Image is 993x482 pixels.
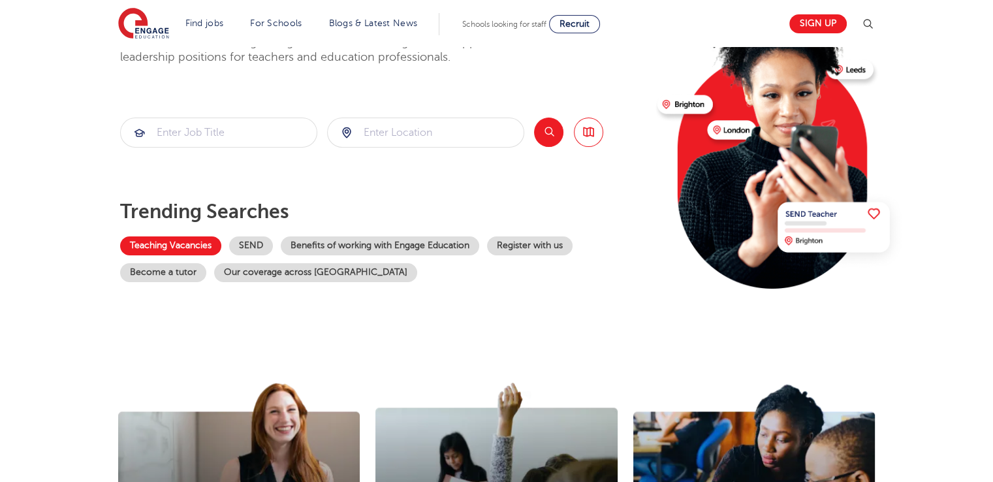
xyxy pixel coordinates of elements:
a: SEND [229,236,273,255]
a: For Schools [250,18,302,28]
a: Blogs & Latest News [329,18,418,28]
div: Submit [327,118,524,148]
a: Teaching Vacancies [120,236,221,255]
a: Find jobs [185,18,224,28]
a: Sign up [789,14,847,33]
img: Engage Education [118,8,169,40]
a: Register with us [487,236,573,255]
a: Recruit [549,15,600,33]
a: Benefits of working with Engage Education [281,236,479,255]
div: Submit [120,118,317,148]
a: Our coverage across [GEOGRAPHIC_DATA] [214,263,417,282]
p: Welcome to the fastest-growing database of teaching, SEND, support and leadership positions for t... [120,35,551,65]
span: Recruit [560,19,590,29]
input: Submit [328,118,524,147]
span: Schools looking for staff [462,20,546,29]
input: Submit [121,118,317,147]
a: Become a tutor [120,263,206,282]
p: Trending searches [120,200,647,223]
button: Search [534,118,563,147]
